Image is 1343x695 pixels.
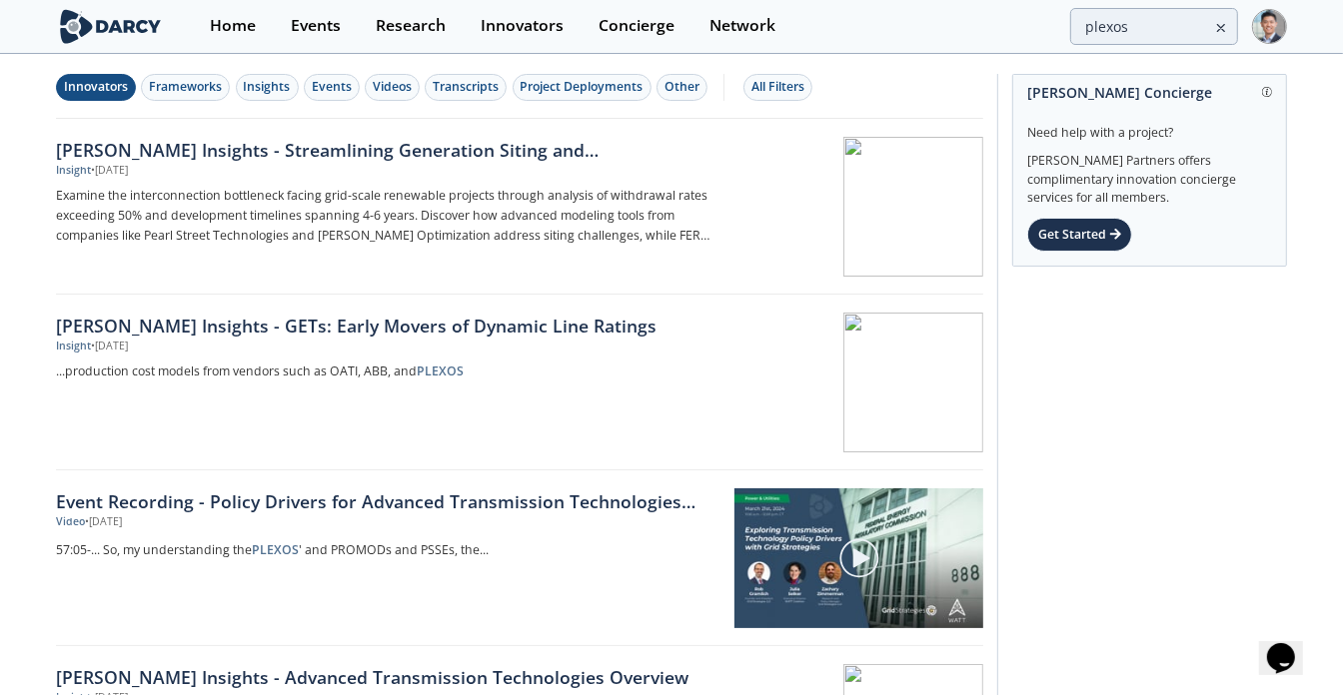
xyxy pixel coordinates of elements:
button: Videos [365,74,420,101]
div: Innovators [64,78,128,96]
div: Get Started [1027,218,1132,252]
button: Frameworks [141,74,230,101]
div: Concierge [599,18,674,34]
div: Events [312,78,352,96]
p: Examine the interconnection bottleneck facing grid-scale renewable projects through analysis of w... [56,186,717,246]
div: Insights [244,78,291,96]
a: [PERSON_NAME] Insights - GETs: Early Movers of Dynamic Line Ratings Insight •[DATE] ...production... [56,295,983,470]
button: Innovators [56,74,136,101]
a: Event Recording - Policy Drivers for Advanced Transmission Technologies with Grid Strategies [56,488,720,514]
div: Other [665,78,699,96]
div: Research [376,18,446,34]
div: [PERSON_NAME] Insights - GETs: Early Movers of Dynamic Line Ratings [56,313,717,339]
img: information.svg [1262,87,1273,98]
div: • [DATE] [91,339,128,354]
button: Events [304,74,360,101]
a: 57:05-... So, my understanding thePLEXOS' and PROMODs and PSSEs, the... [56,537,720,564]
div: Insight [56,339,91,354]
div: Network [709,18,775,34]
button: All Filters [743,74,812,101]
div: • [DATE] [91,163,128,179]
img: Profile [1252,9,1287,44]
button: Project Deployments [513,74,652,101]
strong: PLEXOS [417,362,464,379]
div: Transcripts [433,78,499,96]
input: Advanced Search [1070,8,1238,45]
button: Transcripts [425,74,507,101]
div: • [DATE] [85,514,122,530]
iframe: chat widget [1259,615,1323,675]
div: Videos [373,78,412,96]
div: Events [291,18,341,34]
div: Project Deployments [521,78,644,96]
div: Need help with a project? [1027,110,1272,142]
div: Home [210,18,256,34]
img: logo-wide.svg [56,9,165,44]
a: [PERSON_NAME] Insights - Streamlining Generation Siting and Interconnection Insight •[DATE] Exami... [56,119,983,295]
div: [PERSON_NAME] Concierge [1027,75,1272,110]
div: Video [56,514,85,530]
div: Insight [56,163,91,179]
div: Innovators [481,18,564,34]
div: [PERSON_NAME] Insights - Advanced Transmission Technologies Overview [56,664,717,690]
div: Frameworks [149,78,222,96]
strong: PLEXOS [252,541,299,558]
img: play-chapters-gray.svg [838,537,880,579]
div: All Filters [751,78,804,96]
p: ...production cost models from vendors such as OATI, ABB, and [56,361,717,381]
button: Other [657,74,707,101]
div: [PERSON_NAME] Insights - Streamlining Generation Siting and Interconnection [56,137,717,163]
button: Insights [236,74,299,101]
div: [PERSON_NAME] Partners offers complimentary innovation concierge services for all members. [1027,142,1272,208]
